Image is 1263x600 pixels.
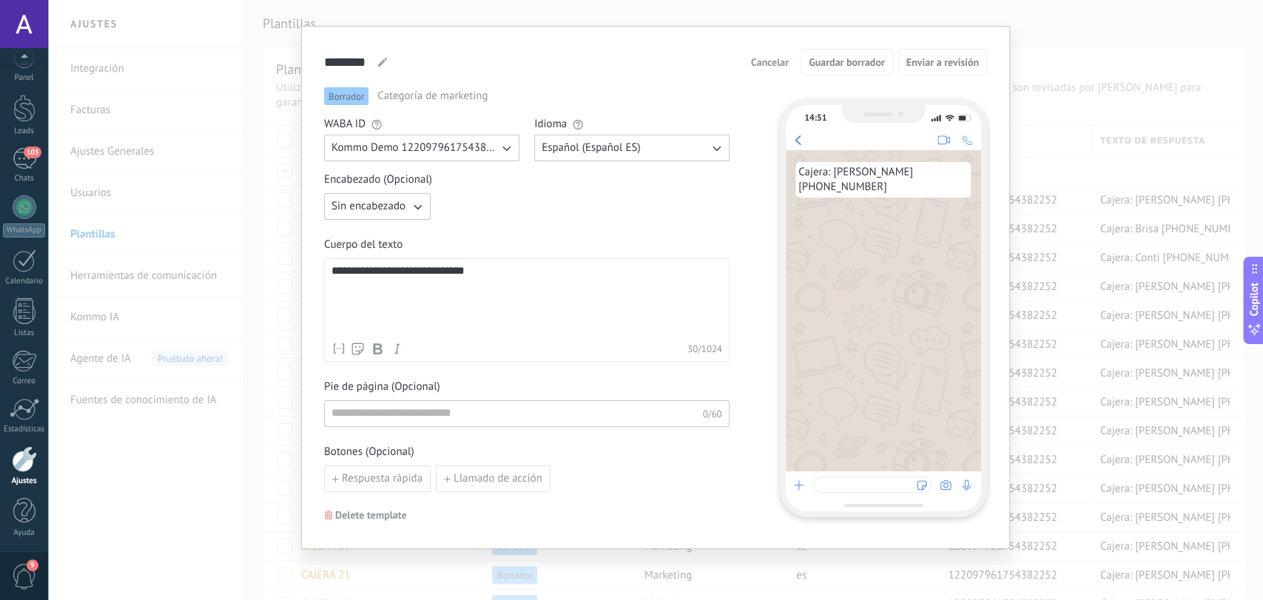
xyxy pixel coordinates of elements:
span: 0/60 [703,408,722,420]
span: Pie de página (Opcional) [324,380,730,394]
span: Kommo Demo 122097961754382252 [331,141,499,155]
div: Chats [3,174,46,183]
span: Cuerpo del texto [324,237,730,252]
button: Llamado de acción [436,465,550,492]
div: Estadísticas [3,425,46,434]
span: Idioma [534,117,567,132]
button: Kommo Demo 122097961754382252 [324,135,519,161]
span: Respuesta rápida [342,473,422,484]
span: Categoría de marketing [377,89,488,104]
span: 9 [27,559,38,571]
span: WABA ID [324,117,366,132]
div: Correo [3,377,46,386]
span: Llamado de acción [454,473,542,484]
span: 30 / 1024 [687,343,722,354]
button: Sin encabezado [324,193,431,220]
div: Panel [3,73,46,83]
button: Enviar a revisión [898,49,987,75]
span: Cancelar [751,57,789,67]
span: Copilot [1247,282,1262,316]
span: Encabezado (Opcional) [324,172,730,187]
div: WhatsApp [3,223,45,237]
span: Borrador [324,87,368,105]
span: Botones (Opcional) [324,445,730,459]
span: 103 [24,146,41,158]
button: Guardar borrador [801,49,893,75]
div: Ayuda [3,528,46,538]
button: Español (Español ES) [534,135,730,161]
span: Cajera: [PERSON_NAME] [PHONE_NUMBER] [798,165,968,195]
div: Leads [3,127,46,136]
button: Respuesta rápida [324,465,431,492]
div: Ajustes [3,476,46,486]
button: Delete template [318,504,414,526]
span: Delete template [335,510,407,520]
span: Enviar a revisión [906,57,979,67]
div: Calendario [3,277,46,286]
span: Sin encabezado [331,199,405,214]
div: Listas [3,328,46,338]
button: Cancelar [744,51,795,73]
div: 14:51 [804,112,826,124]
span: Español (Español ES) [542,141,641,155]
span: Guardar borrador [809,57,885,67]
